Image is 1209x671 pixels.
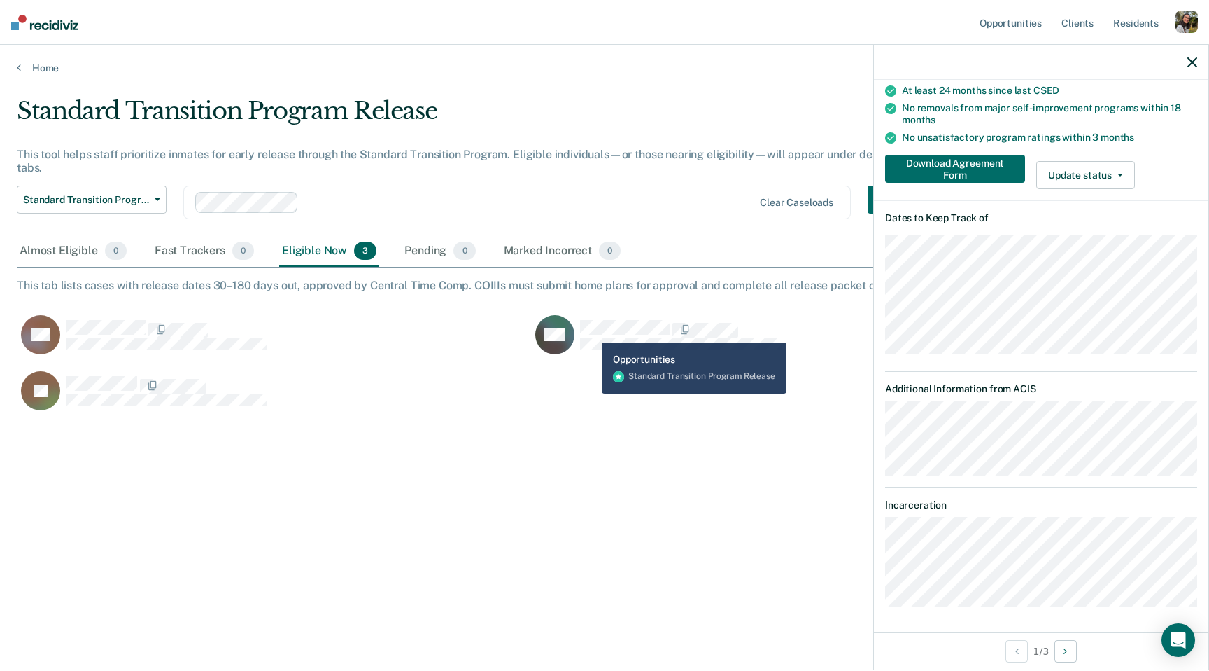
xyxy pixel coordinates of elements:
[1036,161,1135,189] button: Update status
[17,371,531,427] div: CaseloadOpportunityCell-2213763
[1161,623,1195,657] div: Open Intercom Messenger
[902,85,1197,97] div: At least 24 months since last
[501,236,624,267] div: Marked Incorrect
[902,132,1197,144] div: No unsatisfactory program ratings within 3
[23,194,149,206] span: Standard Transition Program Release
[17,97,924,137] div: Standard Transition Program Release
[599,242,621,260] span: 0
[885,499,1197,511] dt: Incarceration
[232,242,254,260] span: 0
[885,212,1197,224] dt: Dates to Keep Track of
[17,62,1192,74] a: Home
[1005,640,1028,663] button: Previous Opportunity
[402,236,478,267] div: Pending
[1054,640,1077,663] button: Next Opportunity
[531,314,1045,371] div: CaseloadOpportunityCell-294803
[885,155,1025,183] button: Download Agreement Form
[874,632,1208,670] div: 1 / 3
[17,279,1192,292] div: This tab lists cases with release dates 30–180 days out, approved by Central Time Comp. COIIIs mu...
[885,155,1031,183] a: Navigate to form link
[902,102,1197,126] div: No removals from major self-improvement programs within 18
[902,114,935,125] span: months
[279,236,379,267] div: Eligible Now
[105,242,127,260] span: 0
[453,242,475,260] span: 0
[11,15,78,30] img: Recidiviz
[1033,85,1059,96] span: CSED
[17,314,531,371] div: CaseloadOpportunityCell-150239
[17,236,129,267] div: Almost Eligible
[17,148,924,174] div: This tool helps staff prioritize inmates for early release through the Standard Transition Progra...
[760,197,833,209] div: Clear caseloads
[152,236,257,267] div: Fast Trackers
[1101,132,1134,143] span: months
[354,242,376,260] span: 3
[885,383,1197,395] dt: Additional Information from ACIS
